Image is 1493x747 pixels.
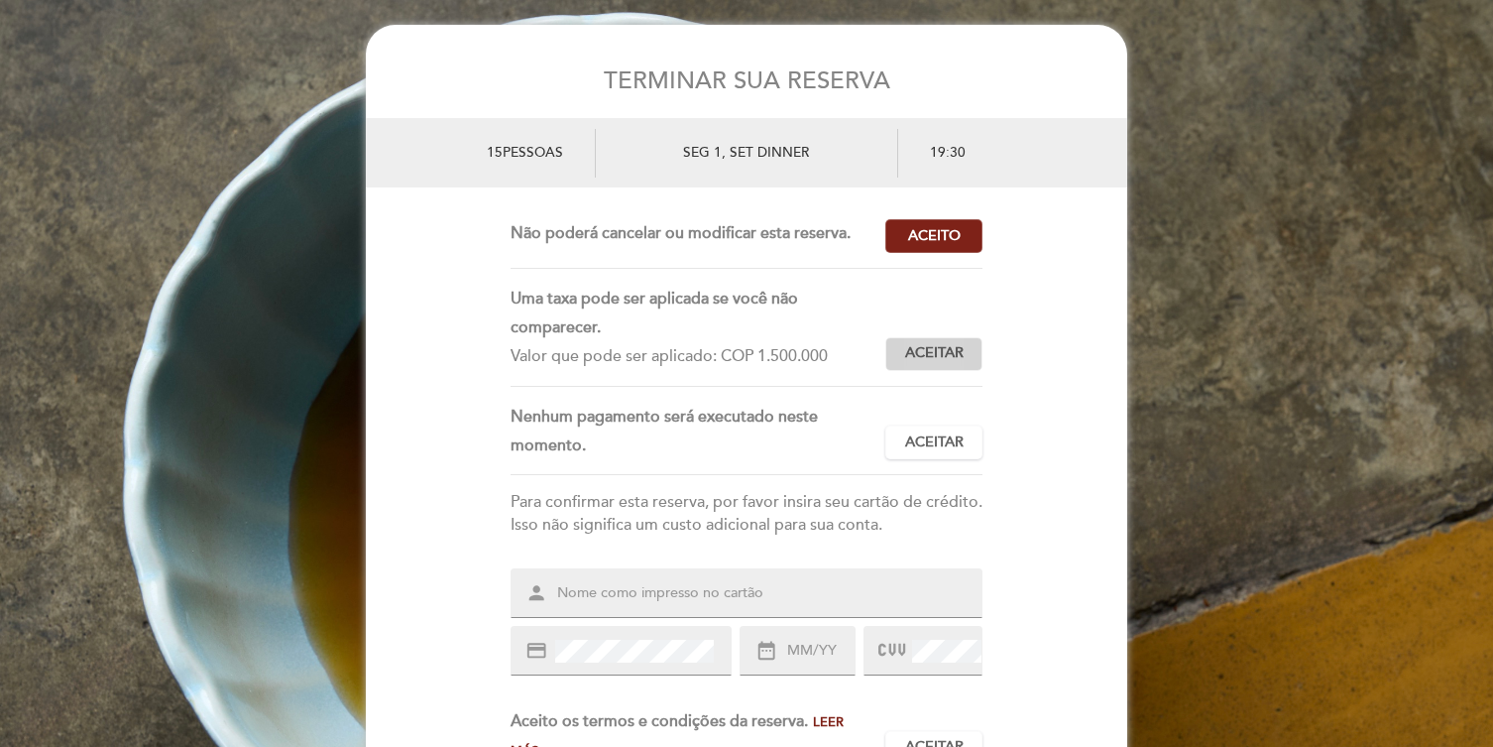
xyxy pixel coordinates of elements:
input: MM/YY [785,640,855,663]
div: 19:30 [898,129,1104,178]
div: Seg 1, set DINNER [595,129,898,178]
span: pessoas [503,144,563,161]
span: Aceito [908,226,961,247]
button: Aceito [885,219,982,253]
div: Valor que pode ser aplicado: COP 1.500.000 [511,342,869,371]
i: credit_card [525,640,547,662]
span: Aceitar [905,433,964,453]
span: Aceitar [905,343,964,364]
button: Aceitar [885,337,982,371]
i: date_range [755,640,777,662]
span: TERMINAR SUA RESERVA [604,66,890,95]
i: person [525,582,547,604]
button: Aceitar [885,426,982,459]
div: 15 [389,129,595,178]
input: Nome como impresso no cartão [555,582,985,605]
div: Uma taxa pode ser aplicada se você não comparecer. [511,285,869,342]
div: Nenhum pagamento será executado neste momento. [511,403,885,460]
div: Não poderá cancelar ou modificar esta reserva. [511,219,885,253]
div: Para confirmar esta reserva, por favor insira seu cartão de crédito. Isso não significa um custo ... [511,491,982,537]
